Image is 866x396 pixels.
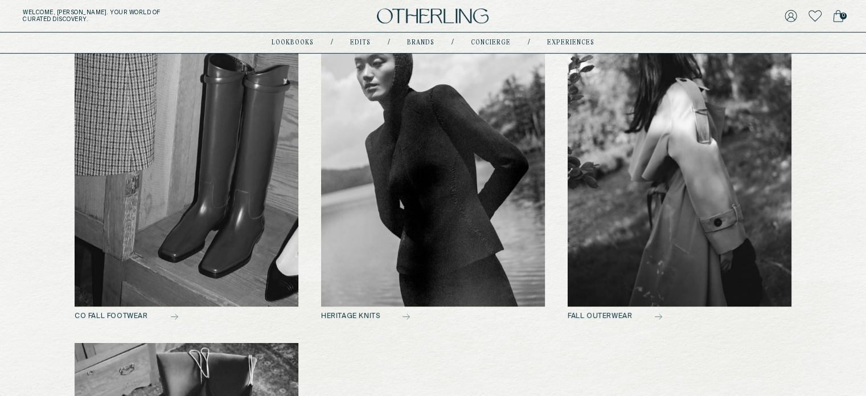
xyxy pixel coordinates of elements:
span: 0 [840,13,847,19]
a: 0 [833,8,843,24]
div: / [528,38,530,47]
a: experiences [547,40,594,46]
img: common shop [75,2,298,307]
div: / [388,38,390,47]
a: HERITAGE KNITS [321,2,545,320]
img: common shop [321,2,545,307]
a: FALL OUTERWEAR [568,2,791,320]
a: concierge [471,40,511,46]
img: common shop [568,2,791,307]
div: / [452,38,454,47]
div: / [331,38,333,47]
a: Edits [350,40,371,46]
a: Brands [407,40,434,46]
a: CO FALL FOOTWEAR [75,2,298,320]
h2: FALL OUTERWEAR [568,312,791,320]
a: lookbooks [272,40,314,46]
h5: Welcome, [PERSON_NAME] . Your world of curated discovery. [23,9,269,23]
h2: CO FALL FOOTWEAR [75,312,298,320]
h2: HERITAGE KNITS [321,312,545,320]
img: logo [377,9,489,24]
